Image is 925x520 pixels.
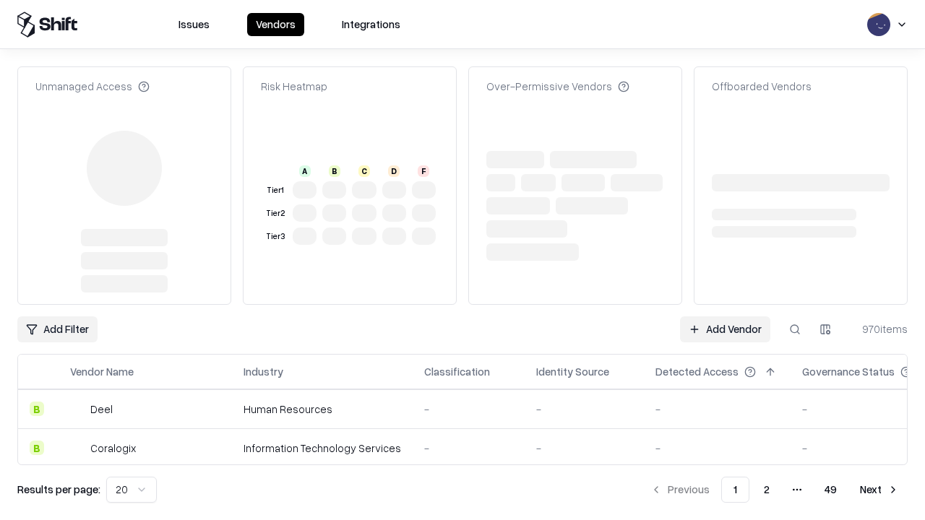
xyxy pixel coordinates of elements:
div: A [299,165,311,177]
button: 49 [813,477,848,503]
nav: pagination [642,477,908,503]
p: Results per page: [17,482,100,497]
img: Deel [70,402,85,416]
button: Integrations [333,13,409,36]
button: 1 [721,477,749,503]
div: - [655,402,779,417]
div: Classification [424,364,490,379]
div: Unmanaged Access [35,79,150,94]
button: Vendors [247,13,304,36]
div: F [418,165,429,177]
button: 2 [752,477,781,503]
button: Issues [170,13,218,36]
div: Tier 3 [264,230,287,243]
div: - [536,441,632,456]
div: B [30,402,44,416]
div: Governance Status [802,364,895,379]
div: - [655,441,779,456]
div: Risk Heatmap [261,79,327,94]
div: Tier 1 [264,184,287,196]
button: Next [851,477,908,503]
div: B [329,165,340,177]
div: Industry [244,364,283,379]
div: Coralogix [90,441,136,456]
button: Add Filter [17,316,98,342]
div: Deel [90,402,113,417]
div: - [424,441,513,456]
a: Add Vendor [680,316,770,342]
div: D [388,165,400,177]
div: Identity Source [536,364,609,379]
div: Detected Access [655,364,739,379]
div: 970 items [850,321,908,337]
div: B [30,441,44,455]
div: C [358,165,370,177]
div: Vendor Name [70,364,134,379]
div: Tier 2 [264,207,287,220]
div: - [424,402,513,417]
div: Offboarded Vendors [712,79,812,94]
div: - [536,402,632,417]
div: Information Technology Services [244,441,401,456]
img: Coralogix [70,441,85,455]
div: Over-Permissive Vendors [486,79,629,94]
div: Human Resources [244,402,401,417]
